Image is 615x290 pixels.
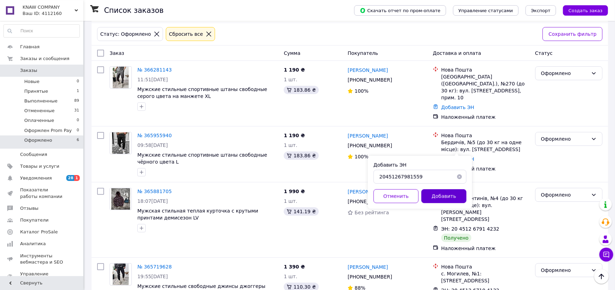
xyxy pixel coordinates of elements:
div: Статус: Оформлено [99,30,152,38]
a: № 365955940 [137,133,172,138]
span: Сообщения [20,151,47,158]
span: Оформлено [24,137,52,143]
span: Товары и услуги [20,163,59,169]
span: Инструменты вебмастера и SEO [20,253,64,265]
span: 1 990 ₴ [284,189,305,194]
span: Без рейтинга [355,210,389,215]
button: Сохранить фильтр [543,27,603,41]
div: [PHONE_NUMBER] [346,75,393,85]
span: 100% [355,88,368,94]
span: Заказы и сообщения [20,56,69,62]
span: Управление сайтом [20,271,64,283]
span: Заказы [20,67,37,74]
img: Фото товару [112,132,129,154]
a: № 366281143 [137,67,172,73]
span: Оплаченные [24,117,54,124]
a: Мужские стильные спортивные штаны свободные чёрного цвета L [137,152,267,165]
span: 09:58[DATE] [137,142,168,148]
div: 141.19 ₴ [284,207,318,216]
div: с. Могилев, №1: [STREET_ADDRESS] [441,270,530,284]
span: 19:55[DATE] [137,274,168,279]
a: [PERSON_NAME] [348,67,388,74]
div: Сбросить все [168,30,204,38]
span: Доставка и оплата [433,50,481,56]
a: № 365881705 [137,189,172,194]
span: 1 [74,175,80,181]
span: Выполненные [24,98,58,104]
span: Скачать отчет по пром-оплате [360,7,441,14]
a: Добавить ЭН [441,105,474,110]
span: Новые [24,78,40,85]
span: Отзывы [20,205,39,212]
div: 183.86 ₴ [284,86,318,94]
a: Мужские стильные спортивные штаны свободные серого цвета на манжете XL [137,86,267,99]
div: Бердичів, №5 (до 30 кг на одне місце): вул. [STREET_ADDRESS] [441,139,530,153]
span: 0 [77,117,79,124]
span: 1 шт. [284,77,297,82]
span: ЭН: 20 4512 6791 4232 [441,226,499,232]
span: Отмененные [24,108,54,114]
span: Управление статусами [459,8,513,13]
a: [PERSON_NAME] [348,132,388,139]
button: Управление статусами [453,5,519,16]
span: Оформлен Prom Pay [24,127,72,134]
div: [GEOGRAPHIC_DATA] ([GEOGRAPHIC_DATA].), №270 (до 30 кг): вул. [STREET_ADDRESS], прим. 10 [441,73,530,101]
a: Создать заказ [556,7,608,13]
span: Покупатели [20,217,49,223]
a: Мужская стильная теплая курточка с крутыми принтами демисезон LV [137,208,258,221]
div: Наложенный платеж [441,245,530,252]
span: Заказ [110,50,124,56]
span: 1 шт. [284,274,297,279]
div: Оформлено [541,266,588,274]
span: 0 [77,78,79,85]
span: 1 шт. [284,142,297,148]
span: Сумма [284,50,300,56]
div: Нова Пошта [441,263,530,270]
input: Поиск [4,25,79,37]
span: 1 шт. [284,198,297,204]
span: Показатели работы компании [20,187,64,199]
a: № 365719628 [137,264,172,270]
button: Очистить [453,170,467,184]
a: Фото товару [110,66,132,89]
span: KNAW COMPANY [23,4,75,10]
span: 0 [77,127,79,134]
div: Старокостянтинів, №4 (до 30 кг на одне місце): вул. [PERSON_NAME][STREET_ADDRESS] [441,195,530,223]
div: Оформлено [541,191,588,199]
span: Создать заказ [569,8,603,13]
span: Аналитика [20,241,46,247]
span: 1 [77,88,79,94]
span: 1 390 ₴ [284,264,305,270]
a: Фото товару [110,263,132,285]
span: Принятые [24,88,48,94]
span: Статус [535,50,553,56]
span: Сохранить фильтр [548,30,597,38]
div: [PHONE_NUMBER] [346,272,393,282]
span: 100% [355,154,368,159]
img: Фото товару [111,188,130,210]
div: Нова Пошта [441,66,530,73]
div: [PHONE_NUMBER] [346,197,393,206]
a: [PERSON_NAME] [348,188,388,195]
a: Фото товару [110,188,132,210]
div: Нова Пошта [441,132,530,139]
span: 11:51[DATE] [137,77,168,82]
span: Уведомления [20,175,52,181]
button: Добавить [421,189,467,203]
div: Наложенный платеж [441,114,530,121]
span: 28 [66,175,74,181]
div: Оформлено [541,135,588,143]
h1: Список заказов [104,6,164,15]
div: Оформлено [541,69,588,77]
img: Фото товару [113,67,129,88]
span: 6 [77,137,79,143]
a: [PERSON_NAME] [348,264,388,271]
button: Чат с покупателем [599,248,613,262]
span: 1 190 ₴ [284,67,305,73]
div: Получено [441,234,471,242]
span: Покупатель [348,50,378,56]
span: Главная [20,44,40,50]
